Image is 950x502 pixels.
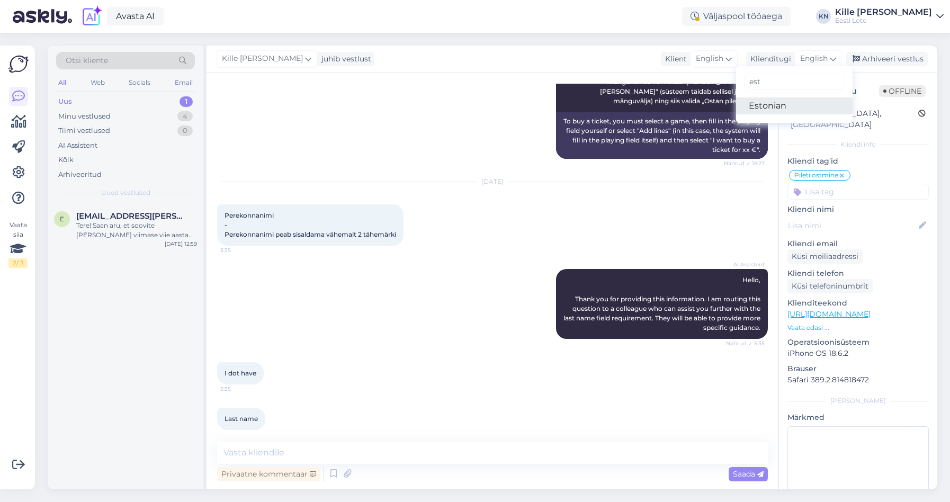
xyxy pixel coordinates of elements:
[165,240,197,248] div: [DATE] 12:59
[127,76,153,89] div: Socials
[76,211,186,221] span: even.aruoja@mail.ee
[58,169,102,180] div: Arhiveeritud
[835,16,932,25] div: Eesti Loto
[791,108,918,130] div: [GEOGRAPHIC_DATA], [GEOGRAPHIC_DATA]
[88,76,107,89] div: Web
[66,55,108,66] span: Otsi kliente
[787,337,929,348] p: Operatsioonisüsteem
[879,85,926,97] span: Offline
[58,111,111,122] div: Minu vestlused
[736,97,853,114] a: Estonian
[60,215,64,223] span: e
[556,112,768,159] div: To buy a ticket, you must select a game, then fill in the playing field yourself or select "Add l...
[800,53,828,65] span: English
[682,7,791,26] div: Väljaspool tööaega
[787,184,929,200] input: Lisa tag
[835,8,944,25] a: Kille [PERSON_NAME]Eesti Loto
[787,396,929,406] div: [PERSON_NAME]
[177,125,193,136] div: 0
[816,9,831,24] div: KN
[8,258,28,268] div: 2 / 3
[787,348,929,359] p: iPhone OS 18.6.2
[317,53,371,65] div: juhib vestlust
[733,469,764,479] span: Saada
[76,221,197,240] div: Tere! Saan aru, et soovite [PERSON_NAME] viimase viie aasta väljavõtet sissemaksete, väljamaksete...
[725,339,765,347] span: Nähtud ✓ 5:35
[220,246,260,254] span: 5:35
[835,8,932,16] div: Kille [PERSON_NAME]
[661,53,687,65] div: Klient
[220,385,260,393] span: 5:35
[220,431,260,438] span: 5:37
[787,363,929,374] p: Brauser
[787,309,871,319] a: [URL][DOMAIN_NAME]
[217,177,768,186] div: [DATE]
[787,268,929,279] p: Kliendi telefon
[846,52,928,66] div: Arhiveeri vestlus
[787,374,929,386] p: Safari 389.2.814818472
[787,279,873,293] div: Küsi telefoninumbrit
[173,76,195,89] div: Email
[177,111,193,122] div: 4
[222,53,303,65] span: Kille [PERSON_NAME]
[56,76,68,89] div: All
[787,323,929,333] p: Vaata edasi ...
[794,172,838,178] span: Pileti ostmine
[787,156,929,167] p: Kliendi tag'id
[225,211,396,238] span: Perekonnanimi - Perekonnanimi peab sisaldama vähemalt 2 tähemärki
[724,159,765,167] span: Nähtud ✓ 18:27
[725,261,765,268] span: AI Assistent
[58,155,74,165] div: Kõik
[787,140,929,149] div: Kliendi info
[696,53,723,65] span: English
[101,188,150,198] span: Uued vestlused
[217,467,320,481] div: Privaatne kommentaar
[8,220,28,268] div: Vaata siia
[107,7,164,25] a: Avasta AI
[745,74,844,90] input: Kirjuta, millist tag'i otsid
[746,53,791,65] div: Klienditugi
[787,238,929,249] p: Kliendi email
[58,96,72,107] div: Uus
[788,220,917,231] input: Lisa nimi
[787,204,929,215] p: Kliendi nimi
[787,298,929,309] p: Klienditeekond
[58,140,97,151] div: AI Assistent
[225,415,258,423] span: Last name
[8,54,29,74] img: Askly Logo
[787,249,863,264] div: Küsi meiliaadressi
[80,5,103,28] img: explore-ai
[225,369,256,377] span: I dot have
[787,412,929,423] p: Märkmed
[58,125,110,136] div: Tiimi vestlused
[180,96,193,107] div: 1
